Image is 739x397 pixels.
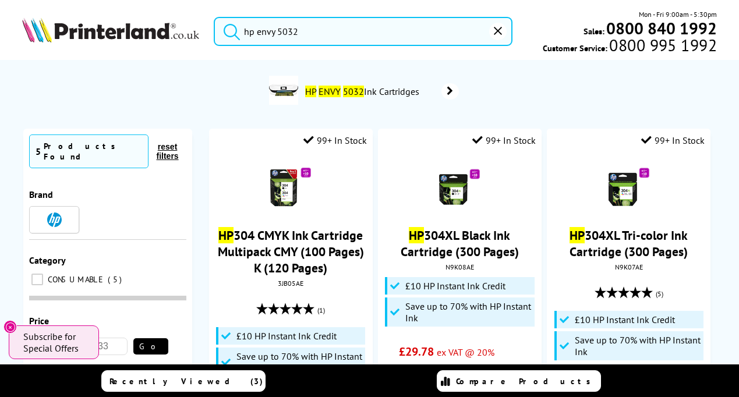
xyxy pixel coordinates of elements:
[304,86,425,97] span: Ink Cartridges
[575,334,701,357] span: Save up to 70% with HP Instant Ink
[387,263,533,271] div: N9K08AE
[23,331,87,354] span: Subscribe for Special Offers
[456,376,597,387] span: Compare Products
[29,315,49,327] span: Price
[218,227,364,276] a: HP304 CMYK Ink Cartridge Multipack CMY (100 Pages) K (120 Pages)
[101,370,266,392] a: Recently Viewed (3)
[304,76,459,107] a: HP ENVY 5032Ink Cartridges
[604,23,717,34] a: 0800 840 1992
[584,26,604,37] span: Sales:
[94,338,128,355] input: 33
[108,274,125,285] span: 5
[575,314,675,325] span: £10 HP Instant Ink Credit
[399,344,434,359] span: £29.78
[305,86,316,97] mark: HP
[543,40,716,54] span: Customer Service:
[45,274,107,285] span: CONSUMABLE
[556,263,702,271] div: N9K07AE
[570,227,585,243] mark: HP
[269,76,298,105] img: ENVY5032-conspage.jpg
[439,166,480,207] img: HP-No304XL-N9K08AE-Black-Promo-Small.gif
[319,86,341,97] mark: ENVY
[133,338,168,355] button: Go
[44,141,142,162] div: Products Found
[109,376,263,387] span: Recently Viewed (3)
[606,17,717,39] b: 0800 840 1992
[437,370,601,392] a: Compare Products
[607,40,716,51] span: 0800 995 1992
[609,166,649,207] img: HP-No304XL-N9K07AE-Colour-Promo-Small.gif
[218,279,364,288] div: 3JB05AE
[656,283,663,305] span: (5)
[270,166,311,207] img: HP-No304-3JB05AE-Combo-Promo-Small.gif
[303,134,367,146] div: 99+ In Stock
[570,227,688,260] a: HP304XL Tri-color Ink Cartridge (300 Pages)
[401,227,519,260] a: HP304XL Black Ink Cartridge (300 Pages)
[148,141,186,161] button: reset filters
[409,227,424,243] mark: HP
[22,17,199,45] a: Printerland Logo
[236,330,337,342] span: £10 HP Instant Ink Credit
[31,274,43,285] input: CONSUMABLE 5
[218,227,234,243] mark: HP
[639,9,717,20] span: Mon - Fri 9:00am - 5:30pm
[3,320,17,334] button: Close
[317,299,325,321] span: (1)
[22,17,199,42] img: Printerland Logo
[236,350,362,374] span: Save up to 70% with HP Instant Ink
[29,254,66,266] span: Category
[47,212,62,227] img: HP
[405,300,531,324] span: Save up to 70% with HP Instant Ink
[29,189,53,200] span: Brand
[36,146,41,157] span: 5
[437,346,494,358] span: ex VAT @ 20%
[472,134,536,146] div: 99+ In Stock
[343,86,364,97] mark: 5032
[405,280,505,292] span: £10 HP Instant Ink Credit
[641,134,705,146] div: 99+ In Stock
